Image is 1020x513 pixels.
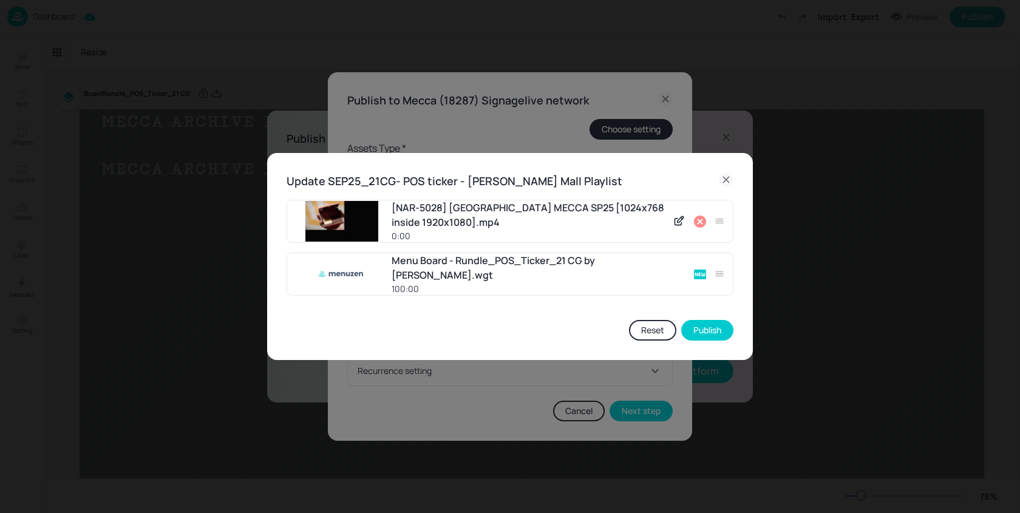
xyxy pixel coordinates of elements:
div: [NAR-5028] [GEOGRAPHIC_DATA] MECCA SP25 [1024x768 inside 1920x1080].mp4 [392,200,665,229]
img: Xun0O2Xr6QS7z0QYHG6DYA%3D%3D [305,201,378,242]
div: 100:00 [392,282,685,295]
div: 0:00 [392,229,665,242]
h6: Update SEP25_21CG- POS ticker - [PERSON_NAME] Mall Playlist [287,172,622,190]
button: Reset [629,320,676,341]
div: Menu Board - Rundle_POS_Ticker_21 CG by [PERSON_NAME].wgt [392,253,685,282]
img: menuzen.png [305,255,378,293]
button: Publish [681,320,733,341]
